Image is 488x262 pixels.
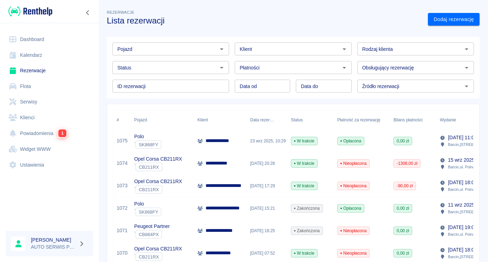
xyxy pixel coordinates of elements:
span: Zakończona [291,228,323,234]
span: Zakończona [291,205,323,211]
p: [DATE] 18:00 [448,246,477,254]
span: CB211RX [136,254,162,260]
input: DD.MM.YYYY [235,80,290,93]
span: W trakcie [291,160,317,167]
h3: Lista rezerwacji [107,16,422,26]
div: Status [287,110,334,130]
div: [DATE] 20:26 [247,152,287,175]
span: Opłacona [338,205,364,211]
div: Pojazd [134,110,147,130]
div: Płatność za rezerwację [337,110,380,130]
p: Polo [134,133,161,140]
span: Nieopłacona [338,160,369,167]
span: Rezerwacje [107,10,134,14]
a: Flota [6,79,93,94]
div: Bilans płatności [393,110,423,130]
div: Data rezerwacji [247,110,287,130]
p: Barcin , ul. Polna54 [448,231,479,237]
span: 0,00 zł [394,138,412,144]
div: # [113,110,131,130]
p: Peugeot Partner [134,223,170,230]
span: W trakcie [291,250,317,256]
a: Renthelp logo [6,6,52,17]
a: Dashboard [6,32,93,47]
button: Sort [456,115,466,125]
div: ` [134,185,182,194]
button: Otwórz [339,44,349,54]
a: Klienci [6,110,93,126]
span: -90,00 zł [394,183,416,189]
span: 1 [58,129,66,137]
a: 1070 [117,249,128,257]
button: Otwórz [217,44,227,54]
a: Ustawienia [6,157,93,173]
div: ` [134,208,161,216]
a: 1071 [117,227,128,234]
p: Opel Corsa CB211RX [134,155,182,163]
div: # [117,110,119,130]
div: 23 wrz 2025, 10:29 [247,130,287,152]
button: Otwórz [462,44,471,54]
p: [DATE] 18:00 [448,179,477,186]
div: Płatność za rezerwację [334,110,390,130]
div: [DATE] 17:29 [247,175,287,197]
span: 0,00 zł [394,250,412,256]
p: Barcin , ul. Polna54 [448,164,479,170]
span: Nieopłacona [338,250,369,256]
span: SK868FY [136,142,161,147]
span: CB211RX [136,187,162,192]
div: Wydanie [440,110,456,130]
button: Zwiń nawigację [83,8,93,17]
div: ` [134,163,182,171]
p: Barcin , ul. Polna54 [448,186,479,193]
a: Dodaj rezerwację [428,13,480,26]
div: ` [134,140,161,149]
a: 1074 [117,160,128,167]
p: [DATE] 19:00 [448,224,477,231]
div: Klient [194,110,247,130]
p: AUTO SERWIS Przybyła [31,243,76,251]
a: 1075 [117,137,128,145]
span: 0,00 zł [394,205,412,211]
span: CB211RX [136,164,162,170]
a: Widget WWW [6,141,93,157]
a: Serwisy [6,94,93,110]
span: -1308,00 zł [394,160,420,167]
a: 1073 [117,182,128,189]
span: SK868FY [136,209,161,215]
p: Opel Corsa CB211RX [134,245,182,253]
button: Sort [274,115,284,125]
span: CB864PX [136,232,162,237]
div: Klient [197,110,208,130]
button: Otwórz [462,63,471,73]
div: Status [291,110,303,130]
span: Nieopłacona [338,183,369,189]
span: Opłacona [338,138,364,144]
div: Pojazd [131,110,194,130]
a: Powiadomienia1 [6,125,93,141]
div: Data rezerwacji [250,110,274,130]
div: [DATE] 18:25 [247,220,287,242]
button: Otwórz [217,63,227,73]
div: ` [134,253,182,261]
span: 0,00 zł [394,228,412,234]
a: 1072 [117,204,128,212]
h6: [PERSON_NAME] [31,236,76,243]
div: ` [134,230,170,239]
img: Renthelp logo [8,6,52,17]
span: W trakcie [291,183,317,189]
button: Otwórz [339,63,349,73]
span: W trakcie [291,138,317,144]
span: Nieopłacona [338,228,369,234]
div: [DATE] 15:21 [247,197,287,220]
div: Bilans płatności [390,110,436,130]
a: Rezerwacje [6,63,93,79]
p: Polo [134,200,161,208]
input: DD.MM.YYYY [296,80,351,93]
a: Kalendarz [6,47,93,63]
button: Otwórz [462,81,471,91]
p: Opel Corsa CB211RX [134,178,182,185]
p: [DATE] 11:00 [448,134,477,141]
